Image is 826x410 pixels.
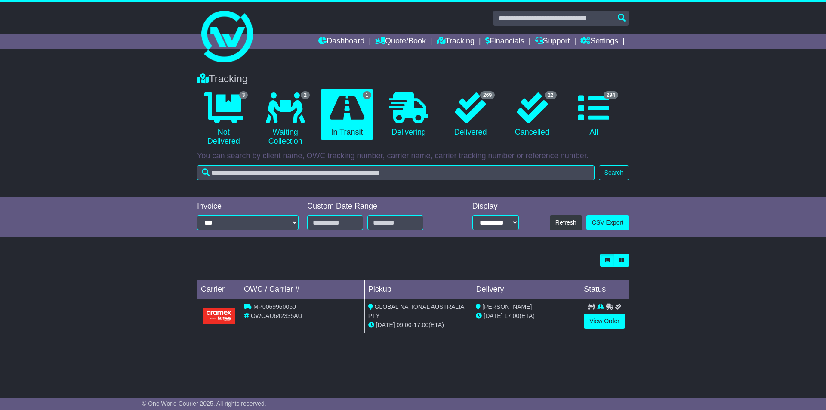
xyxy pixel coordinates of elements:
[480,91,495,99] span: 269
[239,91,248,99] span: 3
[307,202,445,211] div: Custom Date Range
[604,91,618,99] span: 294
[203,308,235,324] img: Aramex.png
[375,34,426,49] a: Quote/Book
[584,314,625,329] a: View Order
[484,312,502,319] span: [DATE]
[364,280,472,299] td: Pickup
[505,89,558,140] a: 22 Cancelled
[197,151,629,161] p: You can search by client name, OWC tracking number, carrier name, carrier tracking number or refe...
[580,280,629,299] td: Status
[580,34,618,49] a: Settings
[321,89,373,140] a: 1 In Transit
[193,73,633,85] div: Tracking
[318,34,364,49] a: Dashboard
[437,34,475,49] a: Tracking
[197,280,240,299] td: Carrier
[485,34,524,49] a: Financials
[259,89,311,149] a: 2 Waiting Collection
[397,321,412,328] span: 09:00
[251,312,302,319] span: OWCAU642335AU
[301,91,310,99] span: 2
[253,303,296,310] span: MP0069960060
[368,321,469,330] div: - (ETA)
[368,303,464,319] span: GLOBAL NATIONAL AUSTRALIA PTY
[240,280,365,299] td: OWC / Carrier #
[472,280,580,299] td: Delivery
[197,202,299,211] div: Invoice
[567,89,620,140] a: 294 All
[599,165,629,180] button: Search
[535,34,570,49] a: Support
[482,303,532,310] span: [PERSON_NAME]
[382,89,435,140] a: Delivering
[363,91,372,99] span: 1
[197,89,250,149] a: 3 Not Delivered
[472,202,519,211] div: Display
[545,91,556,99] span: 22
[550,215,582,230] button: Refresh
[504,312,519,319] span: 17:00
[376,321,395,328] span: [DATE]
[586,215,629,230] a: CSV Export
[413,321,428,328] span: 17:00
[476,311,576,321] div: (ETA)
[444,89,497,140] a: 269 Delivered
[142,400,266,407] span: © One World Courier 2025. All rights reserved.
